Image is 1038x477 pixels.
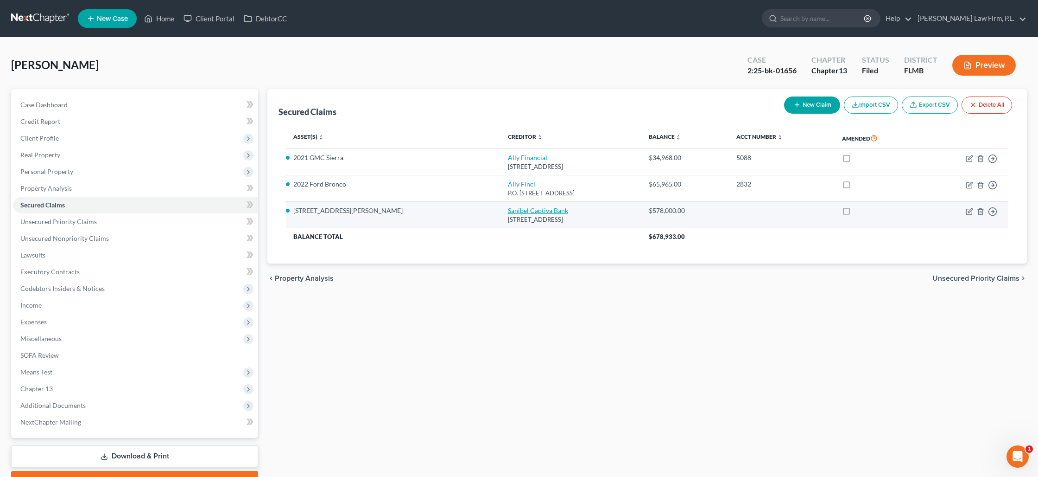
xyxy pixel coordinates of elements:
[13,180,258,197] a: Property Analysis
[20,218,97,226] span: Unsecured Priority Claims
[508,154,547,161] a: Ally Financial
[13,247,258,264] a: Lawsuits
[1025,445,1033,453] span: 1
[179,10,239,27] a: Client Portal
[20,234,109,242] span: Unsecured Nonpriority Claims
[649,180,722,189] div: $65,965.00
[275,275,334,282] span: Property Analysis
[1006,445,1029,468] iframe: Intercom live chat
[11,445,258,467] a: Download & Print
[932,275,1019,282] span: Unsecured Priority Claims
[952,55,1016,76] button: Preview
[267,275,275,282] i: chevron_left
[13,264,258,280] a: Executory Contracts
[962,97,1012,114] button: Delete All
[932,275,1027,282] button: Unsecured Priority Claims chevron_right
[13,213,258,230] a: Unsecured Priority Claims
[13,230,258,247] a: Unsecured Nonpriority Claims
[508,133,543,140] a: Creditor unfold_more
[736,133,783,140] a: Acct Number unfold_more
[913,10,1026,27] a: [PERSON_NAME] Law Firm, P.L.
[835,128,922,149] th: Amended
[508,189,634,198] div: P.O. [STREET_ADDRESS]
[736,153,827,162] div: 5088
[20,385,53,393] span: Chapter 13
[20,418,81,426] span: NextChapter Mailing
[293,180,493,189] li: 2022 Ford Bronco
[508,162,634,171] div: [STREET_ADDRESS]
[286,228,641,245] th: Balance Total
[736,180,827,189] div: 2832
[1019,275,1027,282] i: chevron_right
[20,184,72,192] span: Property Analysis
[844,97,898,114] button: Import CSV
[780,10,865,27] input: Search by name...
[139,10,179,27] a: Home
[902,97,958,114] a: Export CSV
[20,318,47,326] span: Expenses
[20,251,45,259] span: Lawsuits
[649,233,685,240] span: $678,933.00
[20,201,65,209] span: Secured Claims
[13,113,258,130] a: Credit Report
[862,65,889,76] div: Filed
[293,206,493,215] li: [STREET_ADDRESS][PERSON_NAME]
[839,66,847,75] span: 13
[508,180,535,188] a: Ally Fincl
[676,135,681,140] i: unfold_more
[13,414,258,431] a: NextChapter Mailing
[20,401,86,409] span: Additional Documents
[97,15,128,22] span: New Case
[649,206,722,215] div: $578,000.00
[784,97,840,114] button: New Claim
[904,65,937,76] div: FLMB
[13,197,258,213] a: Secured Claims
[20,335,62,342] span: Miscellaneous
[649,133,681,140] a: Balance unfold_more
[881,10,912,27] a: Help
[20,134,59,142] span: Client Profile
[267,275,334,282] button: chevron_left Property Analysis
[777,135,783,140] i: unfold_more
[20,101,68,109] span: Case Dashboard
[20,351,59,359] span: SOFA Review
[278,106,336,117] div: Secured Claims
[747,55,797,65] div: Case
[20,284,105,292] span: Codebtors Insiders & Notices
[20,301,42,309] span: Income
[537,135,543,140] i: unfold_more
[239,10,291,27] a: DebtorCC
[20,268,80,276] span: Executory Contracts
[811,65,847,76] div: Chapter
[904,55,937,65] div: District
[11,58,99,71] span: [PERSON_NAME]
[508,215,634,224] div: [STREET_ADDRESS]
[508,206,568,214] a: Sanibel Captiva Bank
[649,153,722,162] div: $34,968.00
[20,117,60,125] span: Credit Report
[811,55,847,65] div: Chapter
[13,347,258,364] a: SOFA Review
[20,168,73,175] span: Personal Property
[862,55,889,65] div: Status
[13,97,258,113] a: Case Dashboard
[318,135,324,140] i: unfold_more
[20,368,52,376] span: Means Test
[293,153,493,162] li: 2021 GMC Sierra
[747,65,797,76] div: 2:25-bk-01656
[20,151,60,159] span: Real Property
[293,133,324,140] a: Asset(s) unfold_more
